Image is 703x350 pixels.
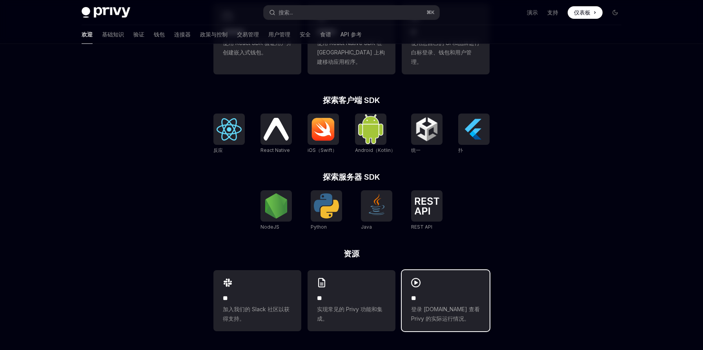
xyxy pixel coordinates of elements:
font: Android（Kotlin） [355,147,395,153]
a: 连接器 [174,25,191,44]
font: 搜索... [279,9,293,16]
font: Java [361,224,372,230]
font: React Native [260,147,290,153]
a: JavaJava [361,190,392,231]
img: 统一 [414,117,439,142]
a: 反应反应 [213,114,245,154]
a: 验证 [133,25,144,44]
a: **登录 [DOMAIN_NAME] 查看 Privy 的实际运行情况。 [402,270,490,331]
font: 钱包 [154,31,165,38]
font: 登录 [DOMAIN_NAME] 查看 Privy 的实际运行情况。 [411,306,480,322]
font: 反应 [213,147,223,153]
font: REST API [411,224,432,230]
font: iOS（Swift） [308,147,337,153]
font: 探索客户端 SDK [323,96,380,105]
a: 政策与控制 [200,25,228,44]
font: 统一 [411,147,421,153]
font: 扑 [458,147,463,153]
font: NodeJS [260,224,279,230]
font: 安全 [300,31,311,38]
a: **实现常见的 Privy 功能​​和集成。 [308,270,395,331]
font: 仪表板 [574,9,590,16]
font: 使用您自己的 UI 和品牌进行白标登录、钱包和用户管理。 [411,40,480,65]
img: 扑 [461,117,486,142]
a: Android（Kotlin）Android（Kotlin） [355,114,395,154]
button: 切换暗模式 [609,6,621,19]
font: 资源 [344,249,359,258]
img: NodeJS [264,193,289,218]
img: 深色标志 [82,7,130,18]
a: PythonPython [311,190,342,231]
font: 食谱 [320,31,331,38]
a: **加入我们的 Slack 社区以获得支持。 [213,270,301,331]
a: 食谱 [320,25,331,44]
a: 仪表板 [568,6,603,19]
font: K [431,9,435,15]
font: 欢迎 [82,31,93,38]
font: API 参考 [341,31,362,38]
font: 使用 React Native SDK 在 [GEOGRAPHIC_DATA] 上构建移动应用程序。 [317,40,385,65]
img: Python [314,193,339,218]
font: 用户管理 [268,31,290,38]
a: React NativeReact Native [260,114,292,154]
a: REST APIREST API [411,190,443,231]
font: 加入我们的 Slack 社区以获得支持。 [223,306,290,322]
img: 反应 [217,118,242,141]
font: 基础知识 [102,31,124,38]
font: 政策与控制 [200,31,228,38]
a: 交易管理 [237,25,259,44]
a: 支持 [547,9,558,16]
a: 钱包 [154,25,165,44]
a: 扑扑 [458,114,490,154]
img: Java [364,193,389,218]
a: 演示 [527,9,538,16]
img: Android（Kotlin） [358,114,383,144]
a: API 参考 [341,25,362,44]
font: 连接器 [174,31,191,38]
a: 欢迎 [82,25,93,44]
a: 用户管理 [268,25,290,44]
a: 基础知识 [102,25,124,44]
a: 安全 [300,25,311,44]
a: iOS（Swift）iOS（Swift） [308,114,339,154]
font: ⌘ [426,9,431,15]
font: 交易管理 [237,31,259,38]
button: 搜索...⌘K [264,5,439,20]
font: 实现常见的 Privy 功能​​和集成。 [317,306,382,322]
img: React Native [264,118,289,140]
font: 验证 [133,31,144,38]
img: iOS（Swift） [311,117,336,141]
a: 统一统一 [411,114,443,154]
font: Python [311,224,327,230]
img: REST API [414,197,439,215]
font: 探索服务器 SDK [323,172,380,182]
a: NodeJSNodeJS [260,190,292,231]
